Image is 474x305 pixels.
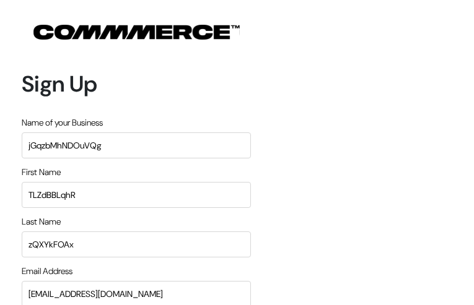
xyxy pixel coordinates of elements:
label: Last Name [22,215,61,228]
label: First Name [22,166,61,179]
label: Email Address [22,265,72,278]
img: COMMMERCE [33,25,240,40]
h1: Sign Up [22,71,251,97]
label: Name of your Business [22,116,103,129]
